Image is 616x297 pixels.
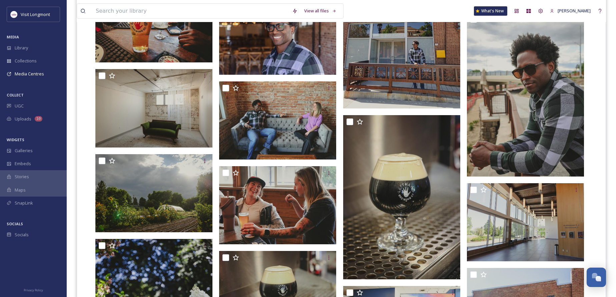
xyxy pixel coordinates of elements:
span: Collections [15,58,37,64]
input: Search your library [92,4,289,18]
span: SOCIALS [7,221,23,226]
span: Stories [15,174,29,180]
a: Privacy Policy [24,286,43,294]
button: Open Chat [587,268,606,287]
img: 250516 - visit longmont - big heart film - 43.jpg [467,13,584,177]
a: View all files [301,4,340,17]
span: COLLECT [7,92,24,97]
span: Socials [15,232,29,238]
span: UGC [15,103,24,109]
img: longmont.jpg [11,11,17,18]
span: MEDIA [7,34,19,39]
img: 250516 - visit longmont - big heart film - 7.jpg [467,183,584,261]
span: Maps [15,187,26,193]
span: [PERSON_NAME] [558,8,591,14]
div: 10 [35,116,42,121]
span: Media Centres [15,71,44,77]
span: Uploads [15,116,31,122]
span: SnapLink [15,200,33,206]
span: Galleries [15,147,33,154]
img: 250516 - visit longmont - big heart film - 42.jpg [219,166,336,244]
img: 250516 - visit longmont - big heart film - 15.jpg [95,69,212,147]
span: Library [15,45,28,51]
span: Embeds [15,161,31,167]
span: Visit Longmont [21,11,50,17]
a: [PERSON_NAME] [547,4,594,17]
span: WIDGETS [7,137,24,142]
img: 250516 - visit longmont - big heart film - 26.jpg [219,81,336,160]
a: What's New [474,6,507,16]
span: Privacy Policy [24,288,43,292]
img: 250827 - visit longmont - big heart film - 42.jpg [95,154,212,232]
img: 250516 - visit longmont - big heart film - 38.jpg [343,115,460,279]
